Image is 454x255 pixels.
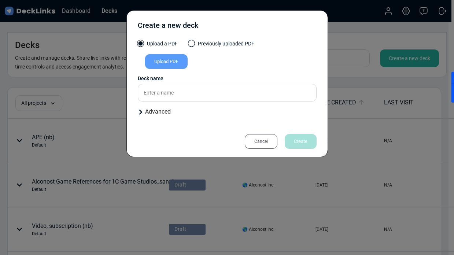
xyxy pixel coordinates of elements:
input: Enter a name [138,84,317,101]
div: Cancel [245,134,277,149]
label: Previously uploaded PDF [189,40,254,51]
div: Upload PDF [145,54,188,69]
div: Advanced [138,107,317,116]
div: Create a new deck [138,20,198,34]
div: Deck name [138,75,317,82]
label: Upload a PDF [138,40,178,51]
